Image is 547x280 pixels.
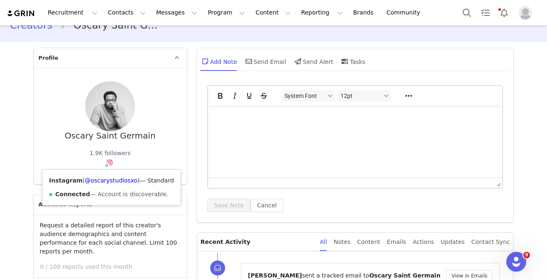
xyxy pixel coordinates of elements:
[337,90,391,102] button: Font sizes
[476,3,495,22] a: Tasks
[257,90,271,102] button: Strikethrough
[55,191,90,197] strong: Connected
[285,93,325,99] span: System Font
[106,159,113,166] img: instagram.svg
[90,191,168,197] span: — Account is discoverable.
[334,233,350,251] div: Notes
[151,3,202,22] button: Messages
[244,51,287,71] div: Send Email
[302,272,369,279] span: sent a tracked email to
[207,199,250,212] button: Save Note
[471,233,510,251] div: Contact Sync
[281,90,335,102] button: Fonts
[250,199,283,212] button: Cancel
[382,3,429,22] a: Community
[10,18,60,33] a: Creators
[248,272,302,279] span: [PERSON_NAME]
[357,233,380,251] div: Content
[7,10,36,17] img: grin logo
[340,51,365,71] div: Tasks
[103,3,151,22] button: Contacts
[83,177,140,184] span: ( )
[90,149,131,158] div: 1.9K followers
[85,81,135,131] img: 36f9b4da-143d-4f12-9377-fbb8c68580da.jpg
[506,252,526,272] iframe: Intercom live chat
[39,54,59,62] span: Profile
[402,90,416,102] button: Reveal or hide additional toolbar items
[140,177,174,184] span: — Standard
[65,131,156,141] div: Oscary Saint Germain
[458,3,476,22] button: Search
[348,3,381,22] a: Brands
[369,272,440,279] span: Oscary Saint Germain
[43,3,103,22] button: Recruitment
[320,233,327,251] div: All
[523,252,530,258] span: 9
[293,51,333,71] div: Send Alert
[40,263,187,271] p: 0 / 100 reports used this month
[250,3,296,22] button: Content
[493,178,502,188] div: Press the Up and Down arrow keys to resize the editor.
[39,200,93,209] span: Audience Reports
[296,3,348,22] button: Reporting
[201,233,313,251] p: Recent Activity
[200,51,237,71] div: Add Note
[40,221,181,256] p: Request a detailed report of this creator's audience demographics and content performance for eac...
[203,3,250,22] button: Program
[341,93,381,99] span: 12pt
[208,105,503,178] iframe: Rich Text Area
[519,6,532,19] img: placeholder-profile.jpg
[441,233,465,251] div: Updates
[495,3,513,22] button: Notifications
[49,177,83,184] strong: Instagram
[228,90,242,102] button: Italic
[413,233,434,251] div: Actions
[387,233,406,251] div: Emails
[242,90,256,102] button: Underline
[85,177,137,184] a: @oscarystudiosxo
[213,90,227,102] button: Bold
[514,6,540,19] button: Profile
